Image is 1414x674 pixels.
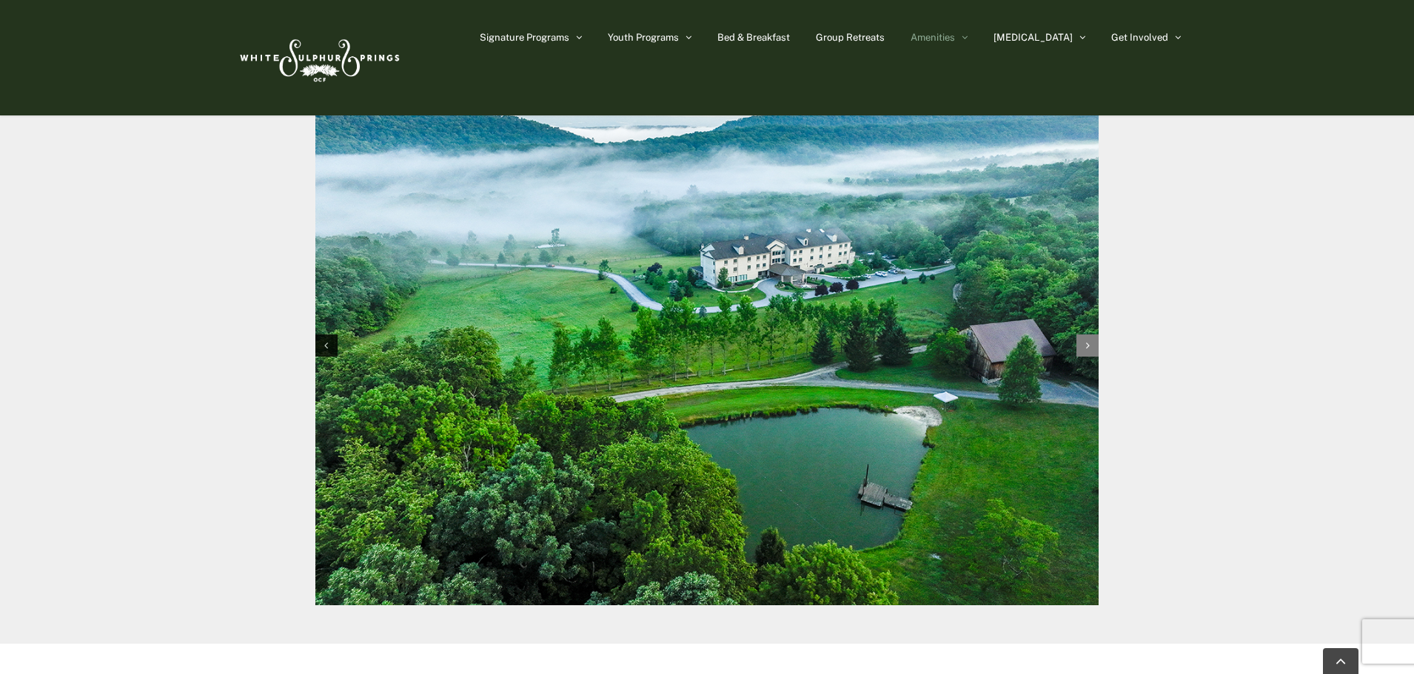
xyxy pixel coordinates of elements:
div: Next slide [1076,334,1099,357]
div: 1 / 10 [315,84,1099,608]
span: [MEDICAL_DATA] [994,33,1073,42]
span: Bed & Breakfast [717,33,790,42]
span: Youth Programs [608,33,679,42]
div: Previous slide [315,334,338,357]
span: Group Retreats [816,33,885,42]
span: Amenities [911,33,955,42]
span: Get Involved [1111,33,1168,42]
img: White Sulphur Springs Logo [233,23,403,92]
span: Signature Programs [480,33,569,42]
